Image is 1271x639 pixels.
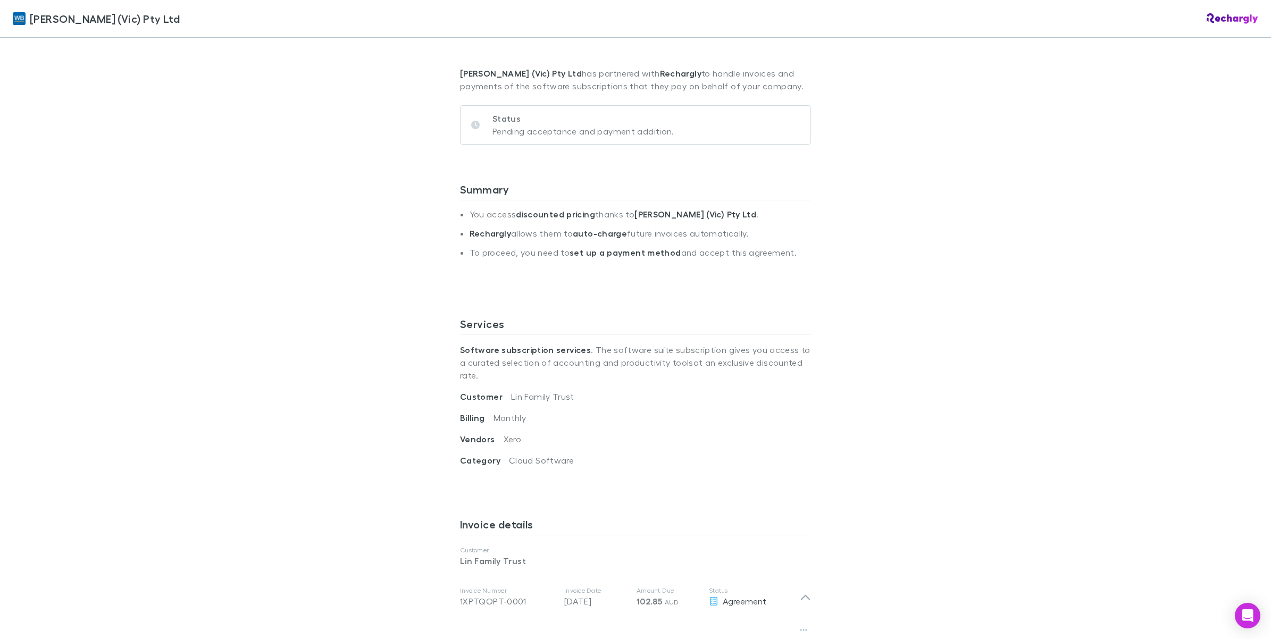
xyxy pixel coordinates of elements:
p: Invoice Date [564,586,628,595]
h3: Services [460,317,811,334]
span: Agreement [723,596,766,606]
span: 102.85 [637,596,662,607]
p: Lin Family Trust [460,554,811,567]
strong: Rechargly [470,228,511,239]
span: Vendors [460,434,504,444]
p: [DATE] [564,595,628,608]
span: AUD [665,598,679,606]
p: Customer [460,546,811,554]
h3: Invoice details [460,518,811,535]
span: Billing [460,413,494,423]
li: To proceed, you need to and accept this agreement. [470,247,811,266]
p: Invoice Number [460,586,556,595]
p: Pending acceptance and payment addition. [492,125,674,138]
p: Status [709,586,800,595]
div: Invoice Number1XPTQOPT-0001Invoice Date[DATE]Amount Due102.85 AUDStatusAgreement [451,576,820,618]
strong: Software subscription services [460,344,591,355]
strong: auto-charge [573,228,627,239]
span: Xero [504,434,521,444]
span: [PERSON_NAME] (Vic) Pty Ltd [30,11,180,27]
p: Amount Due [637,586,700,595]
strong: [PERSON_NAME] (Vic) Pty Ltd [634,209,756,220]
h3: Summary [460,183,811,200]
p: . The software suite subscription gives you access to a curated selection of accounting and produ... [460,335,811,390]
img: Rechargly Logo [1207,13,1258,24]
div: Open Intercom Messenger [1235,603,1260,628]
strong: [PERSON_NAME] (Vic) Pty Ltd [460,68,582,79]
img: William Buck (Vic) Pty Ltd's Logo [13,12,26,25]
span: Lin Family Trust [511,391,574,401]
span: Category [460,455,509,466]
li: You access thanks to . [470,209,811,228]
span: Customer [460,391,511,402]
strong: Rechargly [660,68,701,79]
span: Monthly [494,413,526,423]
p: Status [492,112,674,125]
div: 1XPTQOPT-0001 [460,595,556,608]
span: Cloud Software [509,455,574,465]
strong: discounted pricing [516,209,595,220]
strong: set up a payment method [570,247,681,258]
li: allows them to future invoices automatically. [470,228,811,247]
p: has partnered with to handle invoices and payments of the software subscriptions that they pay on... [460,24,811,93]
